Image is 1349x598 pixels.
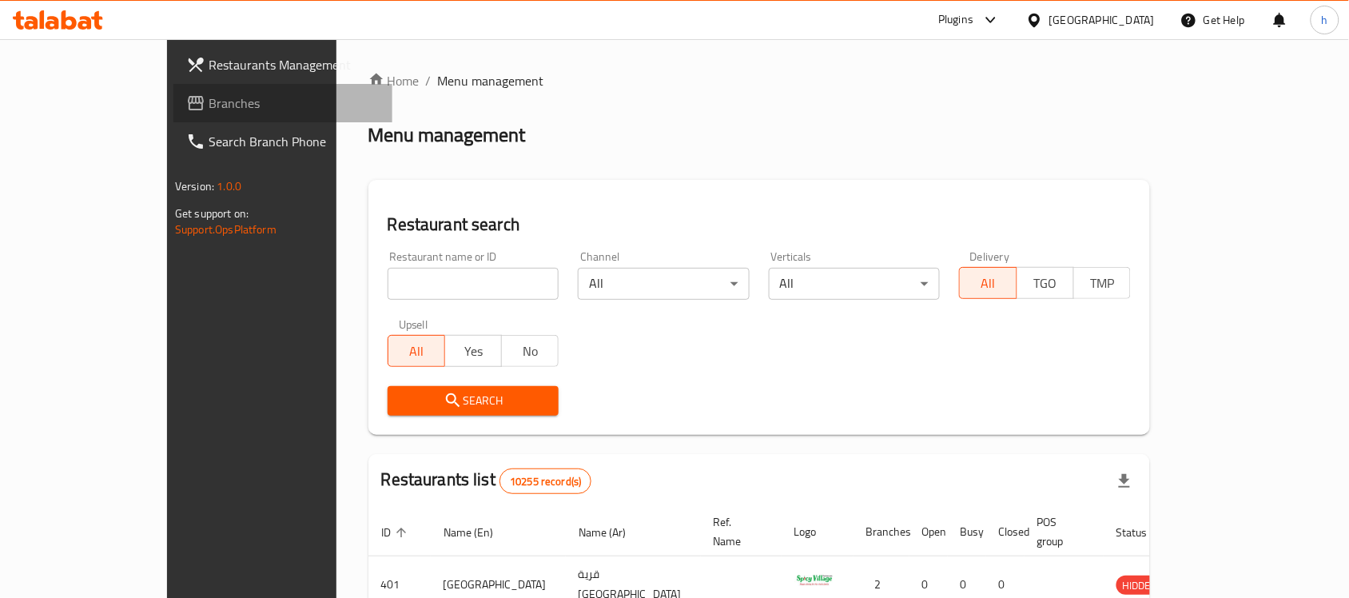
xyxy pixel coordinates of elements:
span: POS group [1037,512,1084,551]
th: Open [909,508,948,556]
span: Yes [452,340,495,363]
div: HIDDEN [1116,576,1164,595]
span: All [966,272,1010,295]
span: 1.0.0 [217,176,241,197]
span: TGO [1024,272,1068,295]
span: No [508,340,552,363]
span: 10255 record(s) [500,474,591,489]
nav: breadcrumb [368,71,1150,90]
input: Search for restaurant name or ID.. [388,268,559,300]
button: Yes [444,335,502,367]
a: Support.OpsPlatform [175,219,277,240]
th: Branches [854,508,909,556]
li: / [426,71,432,90]
span: Status [1116,523,1168,542]
a: Home [368,71,420,90]
div: All [769,268,941,300]
span: Restaurants Management [209,55,380,74]
span: All [395,340,439,363]
span: Menu management [438,71,544,90]
button: All [388,335,445,367]
button: TGO [1017,267,1074,299]
h2: Menu management [368,122,526,148]
span: ID [381,523,412,542]
span: Version: [175,176,214,197]
div: Total records count [499,468,591,494]
button: No [501,335,559,367]
span: HIDDEN [1116,576,1164,595]
span: Ref. Name [714,512,762,551]
div: All [578,268,750,300]
div: [GEOGRAPHIC_DATA] [1049,11,1155,29]
a: Restaurants Management [173,46,392,84]
a: Branches [173,84,392,122]
span: Search [400,391,547,411]
button: Search [388,386,559,416]
th: Closed [986,508,1025,556]
th: Logo [782,508,854,556]
th: Busy [948,508,986,556]
span: Branches [209,94,380,113]
div: Plugins [938,10,973,30]
div: Export file [1105,462,1144,500]
span: Name (Ar) [579,523,647,542]
h2: Restaurants list [381,468,592,494]
label: Delivery [970,251,1010,262]
button: TMP [1073,267,1131,299]
span: Get support on: [175,203,249,224]
label: Upsell [399,319,428,330]
button: All [959,267,1017,299]
h2: Restaurant search [388,213,1131,237]
a: Search Branch Phone [173,122,392,161]
span: h [1322,11,1328,29]
span: TMP [1080,272,1124,295]
span: Search Branch Phone [209,132,380,151]
span: Name (En) [444,523,514,542]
